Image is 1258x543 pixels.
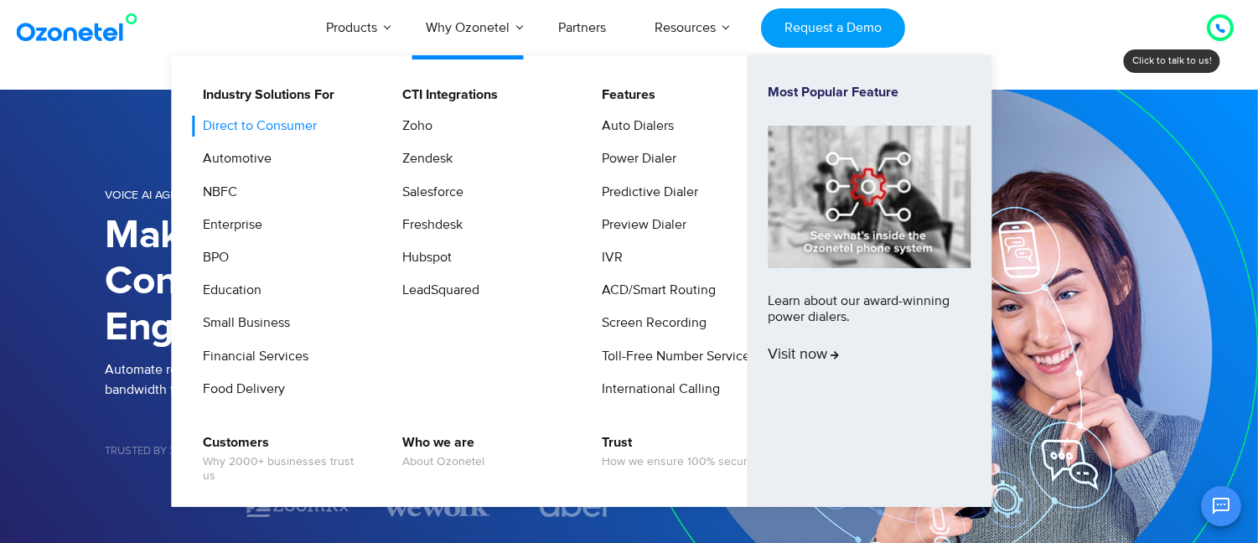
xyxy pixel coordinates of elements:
[592,85,659,106] a: Features
[402,455,484,469] span: About Ozonetel
[391,432,487,472] a: Who we areAbout Ozonetel
[192,313,292,334] a: Small Business
[106,359,629,400] p: Automate repetitive tasks and common queries at scale. Save agent bandwidth for complex and high ...
[106,446,629,457] h5: Trusted by 3500+ Businesses
[192,215,265,235] a: Enterprise
[391,148,455,169] a: Zendesk
[769,126,971,267] img: phone-system-min.jpg
[769,85,971,478] a: Most Popular FeatureLearn about our award-winning power dialers.Visit now
[192,379,287,400] a: Food Delivery
[391,116,435,137] a: Zoho
[592,379,723,400] a: International Calling
[106,213,629,351] h1: Make Your Customer Conversations More Engaging & Meaningful
[192,346,311,367] a: Financial Services
[106,188,199,202] span: Voice AI Agents
[106,494,211,515] div: 1 / 7
[592,182,701,203] a: Predictive Dialer
[592,148,680,169] a: Power Dialer
[192,116,319,137] a: Direct to Consumer
[391,215,465,235] a: Freshdesk
[192,280,264,301] a: Education
[106,490,629,520] div: Image Carousel
[391,247,454,268] a: Hubspot
[192,85,337,106] a: Industry Solutions For
[192,148,274,169] a: Automotive
[761,8,904,48] a: Request a Demo
[192,247,231,268] a: BPO
[592,280,719,301] a: ACD/Smart Routing
[592,116,677,137] a: Auto Dialers
[592,215,690,235] a: Preview Dialer
[592,346,759,367] a: Toll-Free Number Services
[203,455,368,484] span: Why 2000+ businesses trust us
[592,432,763,472] a: TrustHow we ensure 100% security
[1201,486,1241,526] button: Open chat
[769,346,840,365] span: Visit now
[592,313,710,334] a: Screen Recording
[192,432,370,486] a: CustomersWhy 2000+ businesses trust us
[192,182,240,203] a: NBFC
[603,455,760,469] span: How we ensure 100% security
[391,85,500,106] a: CTI Integrations
[391,280,482,301] a: LeadSquared
[391,182,466,203] a: Salesforce
[592,247,626,268] a: IVR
